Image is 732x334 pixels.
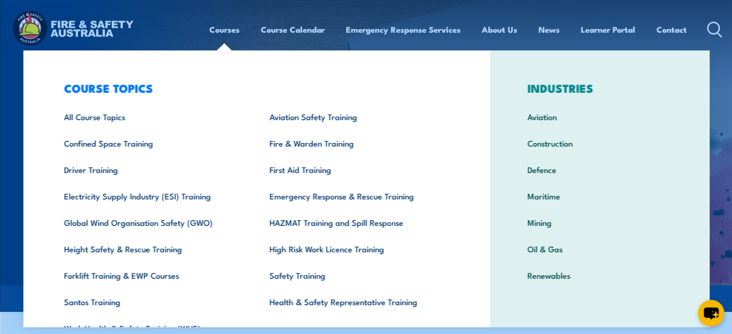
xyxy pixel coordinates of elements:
[346,17,461,42] a: Emergency Response Services
[49,235,254,262] a: Height Safety & Rescue Training
[254,235,460,262] a: High Risk Work Licence Training
[49,81,460,95] h3: COURSE TOPICS
[261,17,325,42] a: Course Calendar
[254,183,460,209] a: Emergency Response & Rescue Training
[512,235,687,262] a: Oil & Gas
[254,288,460,315] a: Health & Safety Representative Training
[512,183,687,209] a: Maritime
[539,17,560,42] a: News
[254,130,460,156] a: Fire & Warden Training
[512,209,687,235] a: Mining
[49,130,254,156] a: Confined Space Training
[254,209,460,235] a: HAZMAT Training and Spill Response
[49,103,254,130] a: All Course Topics
[49,262,254,288] a: Forklift Training & EWP Courses
[512,156,687,183] a: Defence
[254,262,460,288] a: Safety Training
[254,103,460,130] a: Aviation Safety Training
[49,156,254,183] a: Driver Training
[49,288,254,315] a: Santos Training
[656,17,687,42] a: Contact
[482,17,517,42] a: About Us
[512,81,687,95] h3: INDUSTRIES
[254,156,460,183] a: First Aid Training
[512,103,687,130] a: Aviation
[698,300,724,326] button: chat-button
[49,209,254,235] a: Global Wind Organisation Safety (GWO)
[209,17,240,42] a: Courses
[512,130,687,156] a: Construction
[49,183,254,209] a: Electricity Supply Industry (ESI) Training
[581,17,635,42] a: Learner Portal
[512,262,687,288] a: Renewables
